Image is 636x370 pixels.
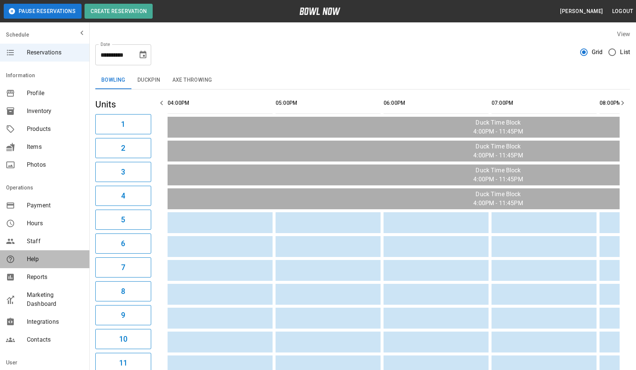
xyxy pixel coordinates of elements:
[168,92,273,114] th: 04:00PM
[27,273,83,282] span: Reports
[276,92,381,114] th: 05:00PM
[492,92,597,114] th: 07:00PM
[620,48,630,57] span: List
[27,160,83,169] span: Photos
[27,142,83,151] span: Items
[85,4,153,19] button: Create Reservation
[121,166,125,178] h6: 3
[27,107,83,116] span: Inventory
[95,114,151,134] button: 1
[384,92,489,114] th: 06:00PM
[95,281,151,301] button: 8
[95,138,151,158] button: 2
[27,291,83,308] span: Marketing Dashboard
[95,210,151,230] button: 5
[27,48,83,57] span: Reservations
[136,47,150,62] button: Choose date, selected date is Sep 4, 2025
[592,48,603,57] span: Grid
[121,309,125,321] h6: 9
[95,162,151,182] button: 3
[95,257,151,277] button: 7
[27,89,83,98] span: Profile
[617,31,630,38] label: View
[557,4,606,18] button: [PERSON_NAME]
[121,285,125,297] h6: 8
[609,4,636,18] button: Logout
[95,98,151,110] h5: Units
[27,237,83,246] span: Staff
[166,71,218,89] button: Axe Throwing
[119,333,127,345] h6: 10
[131,71,166,89] button: Duckpin
[121,261,125,273] h6: 7
[95,305,151,325] button: 9
[121,238,125,250] h6: 6
[27,335,83,344] span: Contacts
[299,7,340,15] img: logo
[121,118,125,130] h6: 1
[95,71,630,89] div: inventory tabs
[27,317,83,326] span: Integrations
[95,71,131,89] button: Bowling
[4,4,82,19] button: Pause Reservations
[121,142,125,154] h6: 2
[121,214,125,226] h6: 5
[27,255,83,264] span: Help
[95,233,151,254] button: 6
[27,201,83,210] span: Payment
[119,357,127,369] h6: 11
[95,329,151,349] button: 10
[95,186,151,206] button: 4
[121,190,125,202] h6: 4
[27,125,83,134] span: Products
[27,219,83,228] span: Hours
